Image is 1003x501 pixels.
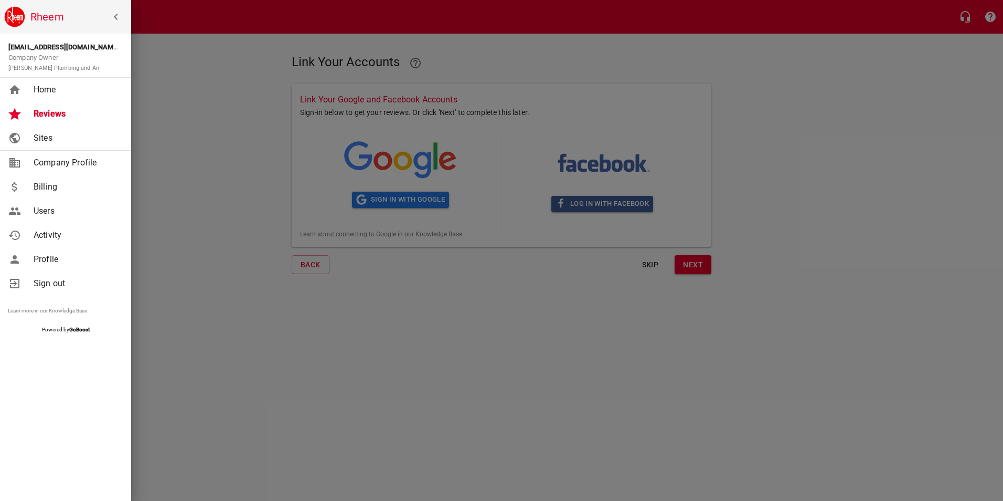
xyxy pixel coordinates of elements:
[34,205,119,217] span: Users
[34,277,119,290] span: Sign out
[34,253,119,266] span: Profile
[42,327,90,332] span: Powered by
[8,43,119,51] strong: [EMAIL_ADDRESS][DOMAIN_NAME]
[34,83,119,96] span: Home
[34,132,119,144] span: Sites
[69,327,90,332] strong: GoBoost
[8,308,87,314] a: Learn more in our Knowledge Base
[8,65,100,71] small: [PERSON_NAME] Plumbing and Air
[34,181,119,193] span: Billing
[30,8,127,25] h6: Rheem
[34,156,119,169] span: Company Profile
[4,6,25,27] img: rheem.png
[8,54,100,72] span: Company Owner
[34,229,119,242] span: Activity
[34,108,119,120] span: Reviews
